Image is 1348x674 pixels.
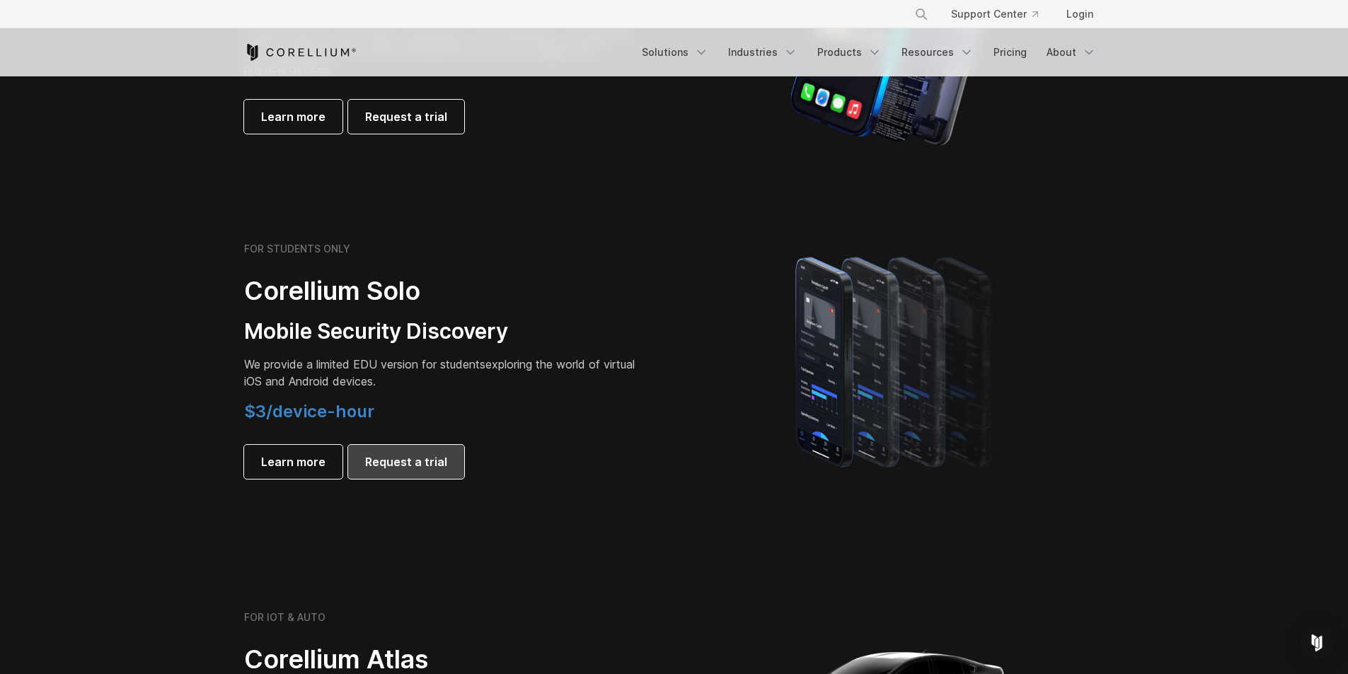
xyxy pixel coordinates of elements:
[897,1,1105,27] div: Navigation Menu
[985,40,1035,65] a: Pricing
[633,40,1105,65] div: Navigation Menu
[1038,40,1105,65] a: About
[767,237,1025,484] img: A lineup of four iPhone models becoming more gradient and blurred
[1055,1,1105,27] a: Login
[893,40,982,65] a: Resources
[940,1,1049,27] a: Support Center
[909,1,934,27] button: Search
[348,445,464,479] a: Request a trial
[261,108,326,125] span: Learn more
[348,100,464,134] a: Request a trial
[809,40,890,65] a: Products
[244,401,374,422] span: $3/device-hour
[633,40,717,65] a: Solutions
[720,40,806,65] a: Industries
[1300,626,1334,660] div: Open Intercom Messenger
[244,44,357,61] a: Corellium Home
[261,453,326,470] span: Learn more
[244,243,350,255] h6: FOR STUDENTS ONLY
[244,611,326,624] h6: FOR IOT & AUTO
[365,108,447,125] span: Request a trial
[244,100,342,134] a: Learn more
[244,356,640,390] p: exploring the world of virtual iOS and Android devices.
[244,275,640,307] h2: Corellium Solo
[365,453,447,470] span: Request a trial
[244,445,342,479] a: Learn more
[244,357,485,371] span: We provide a limited EDU version for students
[244,318,640,345] h3: Mobile Security Discovery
